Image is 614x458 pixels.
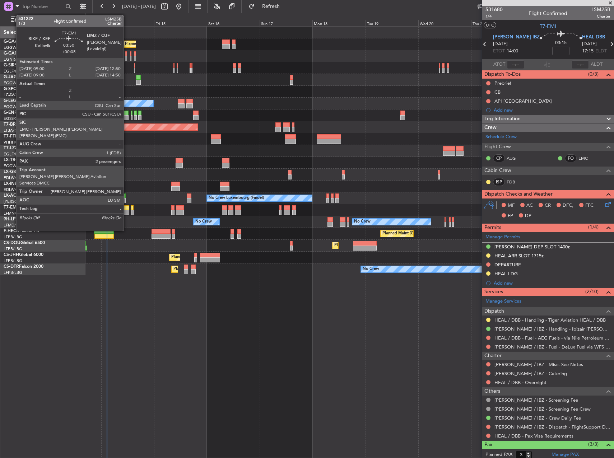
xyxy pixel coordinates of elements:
a: G-JAGAPhenom 300 [4,75,45,79]
span: CS-DTR [4,265,19,269]
span: DFC, [563,202,573,209]
div: HEAL LDG [494,271,518,277]
div: API [GEOGRAPHIC_DATA] [494,98,552,104]
div: Planned Maint [125,39,151,50]
div: No Crew [195,216,212,227]
div: Planned Maint [GEOGRAPHIC_DATA] ([GEOGRAPHIC_DATA]) [382,228,496,239]
span: T7-FFI [4,134,16,139]
span: Services [484,288,503,296]
a: G-ENRGPraetor 600 [4,111,45,115]
a: Manage Services [485,298,521,305]
span: G-GARE [4,51,20,56]
a: CS-DTRFalcon 2000 [4,265,43,269]
a: G-GAALCessna Citation XLS+ [4,39,63,44]
a: G-SPCYLegacy 650 [4,87,42,91]
div: No Crew [363,264,379,275]
span: 531680 [485,6,503,13]
span: LX-INB [4,182,18,186]
span: CS-JHH [4,253,19,257]
span: G-LEGC [4,99,19,103]
span: Crew [484,123,497,132]
span: Flight Crew [484,143,511,151]
a: G-SIRSCitation Excel [4,63,45,67]
div: Thu 14 [101,20,154,26]
span: (1/4) [588,223,599,231]
a: EGNR/CEG [4,57,25,62]
span: G-JAGA [4,75,20,79]
div: ISP [493,178,505,186]
span: F-HECD [4,229,19,233]
a: Schedule Crew [485,134,517,141]
span: DP [525,212,531,220]
a: Manage Permits [485,234,520,241]
a: T7-EMIHawker 900XP [4,205,47,210]
span: ETOT [493,48,505,55]
div: Sun 17 [260,20,312,26]
div: Thu 21 [471,20,524,26]
span: LX-GBH [4,170,19,174]
span: LX-TRO [4,158,19,162]
div: Planned Maint [GEOGRAPHIC_DATA] ([GEOGRAPHIC_DATA]) [173,264,287,275]
a: G-LEGCLegacy 600 [4,99,42,103]
a: [PERSON_NAME]/QSA [4,199,46,204]
a: T7-LZZIPraetor 600 [4,146,42,150]
span: Leg Information [484,115,521,123]
span: 17:15 [582,48,594,55]
div: Mon 18 [312,20,365,26]
a: EGGW/LTN [4,104,25,109]
div: Fri 15 [154,20,207,26]
span: T7-BRE [4,122,18,127]
span: Only With Activity [19,17,76,22]
input: Trip Number [22,1,63,12]
div: HEAL ARR SLOT 1715z [494,253,544,259]
div: FO [565,154,577,162]
a: LTBA/ISL [4,128,20,133]
a: LFPB/LBG [4,246,22,252]
span: T7-EMI [4,205,18,210]
span: 14:00 [507,48,518,55]
div: CP [493,154,505,162]
a: HEAL / DBB - Pax Visa Requirements [494,433,573,439]
a: EMC [578,155,595,162]
span: 9H-LPZ [4,217,18,221]
span: G-GAAL [4,39,20,44]
div: Sat 16 [207,20,260,26]
span: CR [545,202,551,209]
div: Wed 20 [418,20,471,26]
a: T7-FFIFalcon 7X [4,134,36,139]
a: [PERSON_NAME] / IBZ - Fuel - DeLux Fuel via WFS - [PERSON_NAME] / IBZ [494,344,610,350]
div: Prebrief [494,80,511,86]
a: CS-JHHGlobal 6000 [4,253,43,257]
span: [DATE] [493,41,508,48]
a: LX-INBFalcon 900EX EASy II [4,182,60,186]
div: DEPARTURE [494,262,521,268]
a: [PERSON_NAME] / IBZ - Screening Fee [494,397,578,403]
span: FFC [585,202,594,209]
a: LX-AOACitation Mustang [4,193,55,198]
span: (2/10) [585,288,599,295]
span: LSM25B [591,6,610,13]
span: HEAL DBB [582,34,605,41]
div: Planned Maint [GEOGRAPHIC_DATA] ([GEOGRAPHIC_DATA]) [334,240,447,251]
a: HEAL / DBB - Fuel - AEG Fuels - via Nile Petroleum - HEAL [494,335,610,341]
div: Add new [494,107,610,113]
a: [PERSON_NAME] / IBZ - Dispatch - FlightSupport Dispatch [GEOGRAPHIC_DATA] [494,424,610,430]
div: CB [494,89,501,95]
a: LFMN/NCE [4,211,25,216]
span: (3/3) [588,440,599,448]
a: [PERSON_NAME] / IBZ - Catering [494,370,567,377]
a: F-HECDFalcon 7X [4,229,39,233]
a: EGSS/STN [4,116,23,121]
a: G-GARECessna Citation XLS+ [4,51,63,56]
span: [DATE] [582,41,597,48]
div: No Crew Luxembourg (Findel) [209,193,264,204]
span: FP [508,212,513,220]
span: Refresh [256,4,286,9]
span: ELDT [595,48,607,55]
span: G-ENRG [4,111,20,115]
span: ATOT [493,61,505,68]
a: EGGW/LTN [4,163,25,169]
span: Dispatch [484,307,504,316]
a: [PERSON_NAME] / IBZ - Crew Daily Fee [494,415,581,421]
button: Refresh [245,1,288,12]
